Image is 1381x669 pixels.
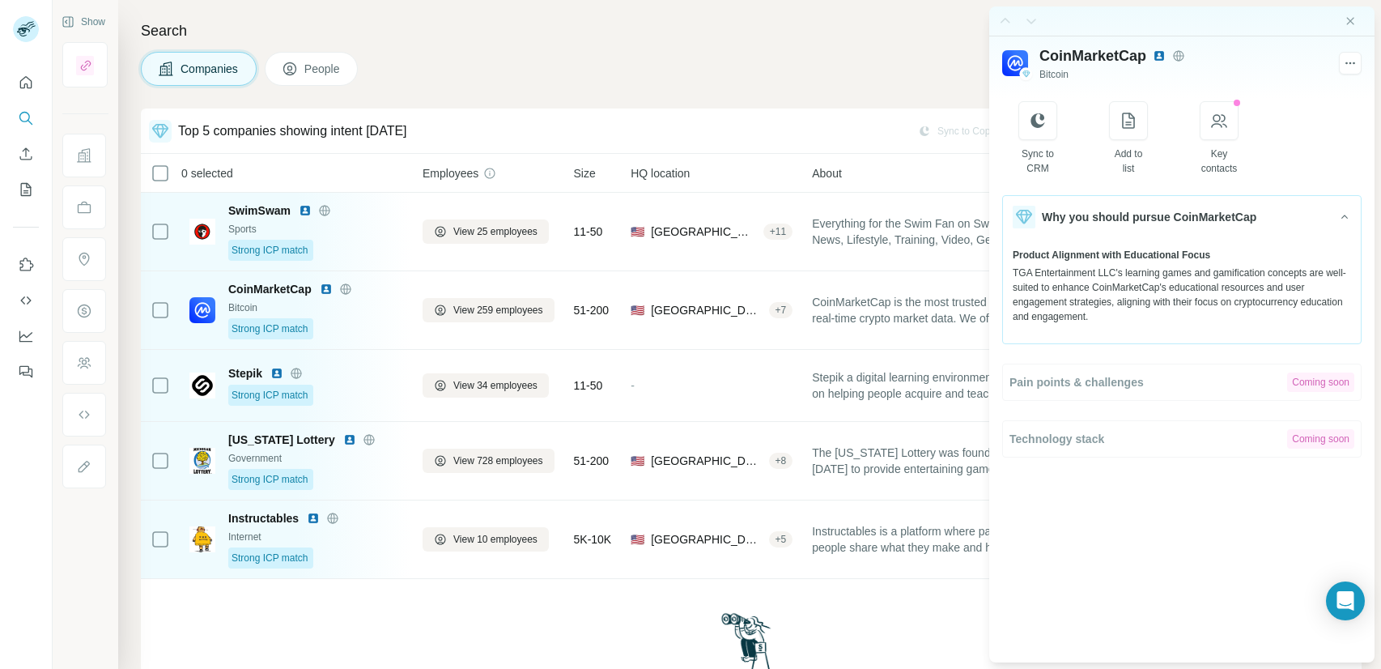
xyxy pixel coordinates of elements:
button: Dashboard [13,322,39,351]
img: LinkedIn logo [270,367,283,380]
div: TGA Entertainment LLC's learning games and gamification concepts are well-suited to enhance CoinM... [1013,266,1351,324]
button: My lists [13,175,39,204]
button: Pain points & challengesComing soon [1003,364,1361,400]
div: Sync to CRM [1019,147,1057,176]
span: View 10 employees [453,532,538,547]
span: CoinMarketCap [228,281,312,297]
span: 🇺🇸 [631,302,644,318]
button: Use Surfe on LinkedIn [13,250,39,279]
img: LinkedIn avatar [1153,49,1166,62]
div: Government [228,451,403,466]
span: View 728 employees [453,454,543,468]
img: LinkedIn logo [299,204,312,217]
button: Close side panel [1344,15,1357,28]
button: Quick start [13,68,39,97]
img: Logo of CoinMarketCap [189,297,215,323]
span: 51-200 [574,302,610,318]
div: Add to list [1110,147,1148,176]
div: Key contacts [1200,147,1239,176]
span: CoinMarketCap is the most trusted source for real-time crypto market data. We offer transparent p... [812,294,1052,326]
button: Technology stackComing soon [1003,421,1361,457]
span: SwimSwam [228,202,291,219]
div: Bitcoin [228,300,403,315]
span: Strong ICP match [232,388,308,403]
div: Open Intercom Messenger [1326,582,1365,620]
button: View 10 employees [423,527,549,552]
button: View 259 employees [423,298,555,322]
button: Why you should pursue CoinMarketCap [1003,196,1361,238]
img: LinkedIn logo [343,433,356,446]
span: 🇺🇸 [631,531,644,548]
span: Strong ICP match [232,472,308,487]
span: [GEOGRAPHIC_DATA], [US_STATE] [651,531,762,548]
span: [GEOGRAPHIC_DATA], [US_STATE] [651,224,757,240]
img: LinkedIn logo [320,283,333,296]
span: 0 selected [181,165,233,181]
span: [US_STATE] Lottery [228,432,335,448]
span: Everything for the Swim Fan on SwimSwam. News, Lifestyle, Training, Video, Gear and Open Water: T... [812,215,1052,248]
div: Coming soon [1287,429,1354,449]
span: HQ location [631,165,690,181]
span: Why you should pursue CoinMarketCap [1042,209,1256,225]
span: 🇺🇸 [631,453,644,469]
span: Technology stack [1009,431,1104,447]
button: View 728 employees [423,449,555,473]
span: Product Alignment with Educational Focus [1013,248,1210,262]
span: 11-50 [574,224,603,240]
span: Strong ICP match [232,243,308,258]
span: View 25 employees [453,224,538,239]
div: Bitcoin [1039,67,1328,82]
span: About [812,165,842,181]
span: 51-200 [574,453,610,469]
button: Search [13,104,39,133]
span: CoinMarketCap [1039,45,1146,67]
span: [GEOGRAPHIC_DATA], [US_STATE] [651,302,762,318]
img: Logo of Michigan Lottery [189,448,215,474]
span: View 34 employees [453,378,538,393]
span: Size [574,165,596,181]
span: Companies [181,61,240,77]
span: Strong ICP match [232,551,308,565]
div: + 11 [763,224,792,239]
span: [GEOGRAPHIC_DATA], [US_STATE] [651,453,762,469]
span: 🇺🇸 [631,224,644,240]
button: View 34 employees [423,373,549,398]
button: Show [50,10,117,34]
span: Stepik [228,365,262,381]
h4: Search [141,19,1362,42]
span: Strong ICP match [232,322,308,336]
span: Pain points & challenges [1009,374,1144,390]
div: + 5 [769,532,793,547]
button: View 25 employees [423,219,549,244]
div: + 8 [769,454,793,468]
img: Logo of SwimSwam [189,219,215,245]
span: Employees [423,165,478,181]
img: Logo of Instructables [189,526,215,552]
button: Enrich CSV [13,139,39,168]
span: People [304,61,342,77]
img: Logo of CoinMarketCap [1002,50,1028,76]
button: Feedback [13,357,39,386]
span: Instructables [228,510,299,526]
span: 5K-10K [574,531,612,548]
span: View 259 employees [453,303,543,317]
span: - [631,379,635,392]
span: 11-50 [574,377,603,394]
div: Sports [228,222,403,236]
img: LinkedIn logo [307,512,320,525]
button: Use Surfe API [13,286,39,315]
span: Stepik a digital learning environment focused on helping people acquire and teach tech related sk... [812,369,1052,402]
div: Top 5 companies showing intent [DATE] [178,121,407,141]
div: Internet [228,530,403,544]
span: Instructables is a platform where passionate people share what they make and how they make it, an... [812,523,1052,556]
div: Coming soon [1287,373,1354,392]
img: Logo of Stepik [189,373,215,398]
div: + 7 [769,303,793,317]
span: The [US_STATE] Lottery was founded in [DATE] to provide entertaining games of chance which delive... [812,445,1052,477]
